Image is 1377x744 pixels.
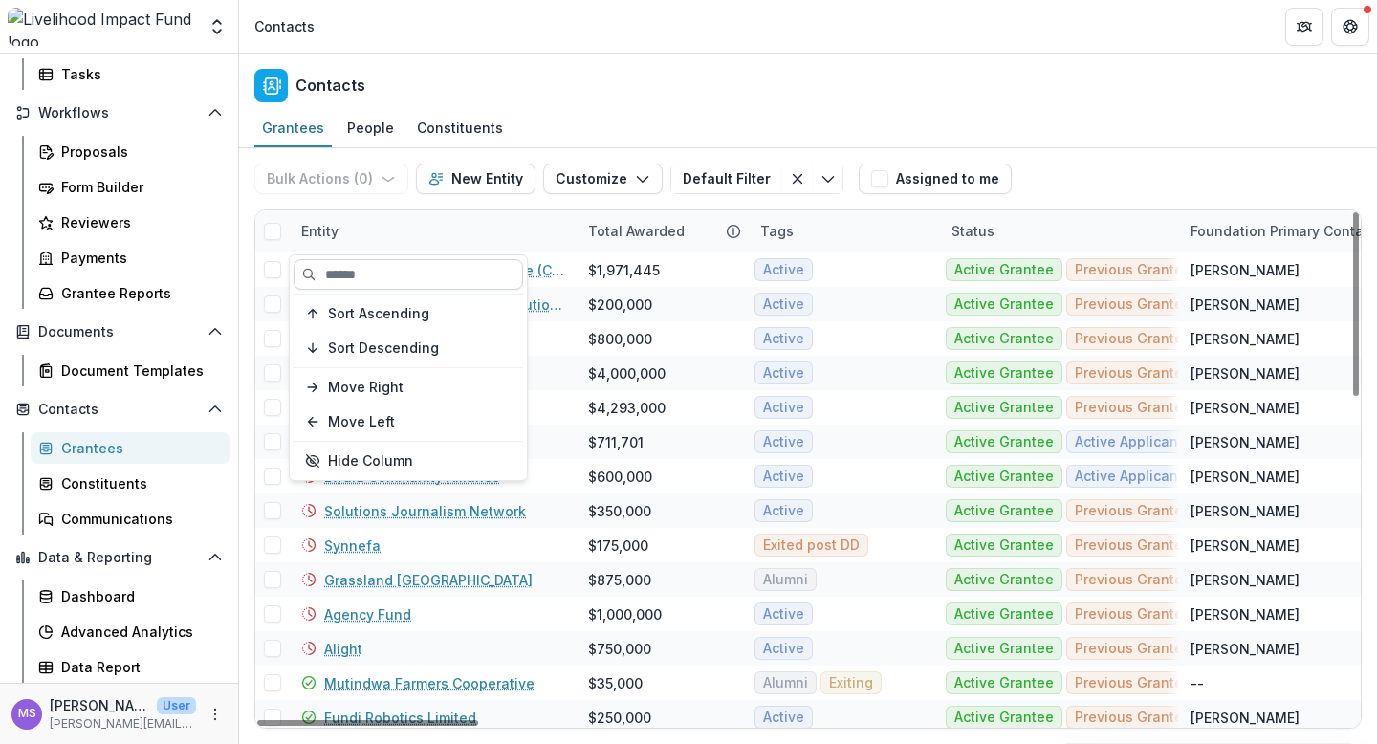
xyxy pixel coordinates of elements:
span: Active [763,469,804,485]
div: Total Awarded [577,210,749,252]
a: Communications [31,503,230,535]
div: [PERSON_NAME] [1191,604,1300,624]
a: Grantee Reports [31,277,230,309]
div: People [339,114,402,142]
a: Grassland [GEOGRAPHIC_DATA] [324,570,533,590]
span: Active Grantee [954,537,1054,554]
div: $350,000 [588,501,651,521]
span: Active Grantee [954,331,1054,347]
div: Entity [290,221,350,241]
button: Open Contacts [8,394,230,425]
span: Active Grantee [954,503,1054,519]
a: Tasks [31,58,230,90]
button: Open entity switcher [204,8,230,46]
a: Solutions Journalism Network [324,501,526,521]
span: Data & Reporting [38,550,200,566]
div: $4,000,000 [588,363,666,383]
div: Document Templates [61,361,215,381]
button: Assigned to me [859,164,1012,194]
span: Exiting [829,675,873,691]
span: Previous Grantee [1075,262,1191,278]
div: $600,000 [588,467,652,487]
div: [PERSON_NAME] [1191,260,1300,280]
button: New Entity [416,164,535,194]
button: Sort Descending [294,333,523,363]
div: Total Awarded [577,221,696,241]
span: Active Grantee [954,262,1054,278]
span: Alumni [763,572,808,588]
button: Bulk Actions (0) [254,164,408,194]
div: $175,000 [588,536,648,556]
a: People [339,110,402,147]
span: Previous Grantee [1075,365,1191,382]
button: Move Left [294,406,523,437]
div: $250,000 [588,708,651,728]
span: Active Grantee [954,675,1054,691]
button: Move Right [294,372,523,403]
div: Proposals [61,142,215,162]
span: Active Applicant [1075,434,1183,450]
button: Open Workflows [8,98,230,128]
span: Active [763,710,804,726]
a: Proposals [31,136,230,167]
a: Constituents [31,468,230,499]
a: Payments [31,242,230,274]
div: Payments [61,248,215,268]
span: Contacts [38,402,200,418]
div: Tags [749,210,940,252]
button: Open Documents [8,317,230,347]
span: Active Grantee [954,641,1054,657]
div: $4,293,000 [588,398,666,418]
div: $1,000,000 [588,604,662,624]
button: Get Help [1331,8,1369,46]
button: Open Data & Reporting [8,542,230,573]
div: Dashboard [61,586,215,606]
a: Document Templates [31,355,230,386]
div: Constituents [409,114,511,142]
div: Status [940,210,1179,252]
div: Advanced Analytics [61,622,215,642]
span: Previous Grantee [1075,331,1191,347]
div: [PERSON_NAME] [1191,708,1300,728]
span: Active [763,262,804,278]
button: Partners [1285,8,1323,46]
div: Grantee Reports [61,283,215,303]
div: Contacts [254,16,315,36]
div: -- [1191,673,1204,693]
div: Communications [61,509,215,529]
div: $1,971,445 [588,260,660,280]
div: $875,000 [588,570,651,590]
div: $750,000 [588,639,651,659]
h2: Contacts [295,77,365,95]
a: Synnefa [324,536,381,556]
span: Previous Grantee [1075,296,1191,313]
div: [PERSON_NAME] [1191,295,1300,315]
span: Active Grantee [954,296,1054,313]
span: Active [763,296,804,313]
a: Constituents [409,110,511,147]
a: Alight [324,639,362,659]
span: Documents [38,324,200,340]
span: Previous Grantee [1075,400,1191,416]
button: Toggle menu [813,164,843,194]
a: Grantees [254,110,332,147]
a: Agency Fund [324,604,411,624]
span: Previous Grantee [1075,537,1191,554]
div: $711,701 [588,432,644,452]
div: [PERSON_NAME] [1191,398,1300,418]
button: Clear filter [782,164,813,194]
span: Active [763,606,804,623]
div: Grantees [254,114,332,142]
span: Active Grantee [954,434,1054,450]
span: Previous Grantee [1075,675,1191,691]
nav: breadcrumb [247,12,322,40]
span: Active [763,331,804,347]
span: Previous Grantee [1075,641,1191,657]
span: Active [763,641,804,657]
div: [PERSON_NAME] [1191,501,1300,521]
div: [PERSON_NAME] [1191,570,1300,590]
div: $800,000 [588,329,652,349]
a: Data Report [31,651,230,683]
